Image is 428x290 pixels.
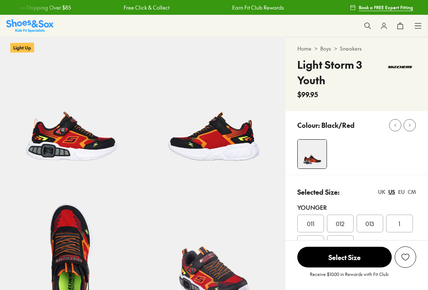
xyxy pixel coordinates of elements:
p: Selected Size: [297,187,340,197]
a: Free Click & Collect [88,4,134,11]
img: 4-551169_1 [298,140,327,168]
a: Book a FREE Expert Fitting [350,1,413,14]
span: 011 [307,219,314,228]
button: Add to Wishlist [395,246,416,268]
div: > > [297,45,416,52]
span: 2 [309,240,312,249]
span: $99.95 [297,89,318,99]
div: UK [378,188,385,196]
p: Colour: [297,120,320,130]
p: Black/Red [321,120,355,130]
a: Home [297,45,311,52]
div: EU [398,188,405,196]
h4: Light Storm 3 Youth [297,57,384,88]
span: 1 [398,219,400,228]
a: Shoes & Sox [6,19,54,32]
div: Younger [297,203,416,212]
a: Earn Fit Club Rewards [197,4,249,11]
img: 5-551170_1 [143,37,285,179]
a: Free Shipping Over $85 [306,4,362,11]
div: CM [408,188,416,196]
span: 013 [365,219,374,228]
a: Sneakers [340,45,362,52]
img: Vendor logo [384,57,416,77]
span: Book a FREE Expert Fitting [359,4,413,11]
p: Light Up [10,42,34,52]
p: Receive $10.00 in Rewards with Fit Club [310,271,388,284]
img: SNS_Logo_Responsive.svg [6,19,54,32]
span: 3 [339,240,342,249]
div: US [388,188,395,196]
button: Select Size [297,246,392,268]
span: 012 [336,219,344,228]
a: Boys [320,45,331,52]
